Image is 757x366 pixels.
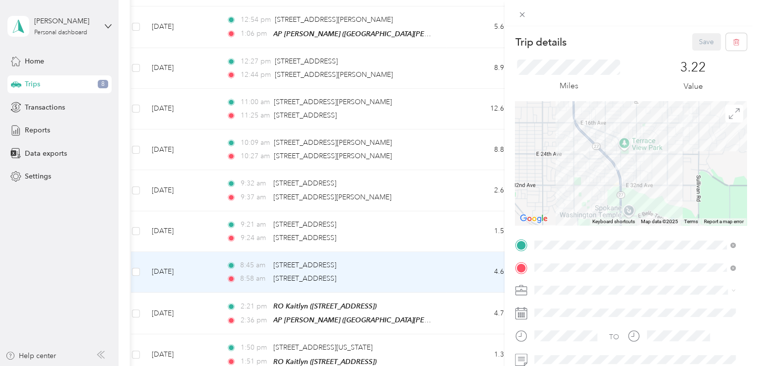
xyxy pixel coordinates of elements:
[515,35,566,49] p: Trip details
[517,212,550,225] a: Open this area in Google Maps (opens a new window)
[684,80,703,93] p: Value
[684,219,698,224] a: Terms (opens in new tab)
[517,212,550,225] img: Google
[680,60,706,75] p: 3.22
[592,218,635,225] button: Keyboard shortcuts
[701,310,757,366] iframe: Everlance-gr Chat Button Frame
[559,80,578,92] p: Miles
[704,219,744,224] a: Report a map error
[641,219,678,224] span: Map data ©2025
[609,332,619,342] div: TO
